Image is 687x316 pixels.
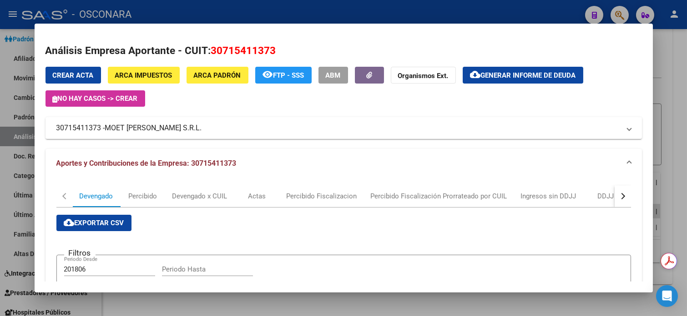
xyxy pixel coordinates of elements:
[318,67,348,84] button: ABM
[64,217,75,228] mat-icon: cloud_download
[463,67,583,84] button: Generar informe de deuda
[371,191,507,201] div: Percibido Fiscalización Prorrateado por CUIL
[398,72,449,80] strong: Organismos Ext.
[56,123,620,133] mat-panel-title: 30715411373 -
[391,67,456,84] button: Organismos Ext.
[326,71,341,79] span: ABM
[521,191,576,201] div: Ingresos sin DDJJ
[45,149,642,178] mat-expansion-panel-header: Aportes y Contribuciones de la Empresa: 30715411373
[598,191,614,201] div: DDJJ
[64,219,124,227] span: Exportar CSV
[248,191,266,201] div: Actas
[64,248,96,258] h3: Filtros
[128,191,157,201] div: Percibido
[656,285,678,307] div: Open Intercom Messenger
[194,71,241,79] span: ARCA Padrón
[287,191,357,201] div: Percibido Fiscalizacion
[263,69,273,80] mat-icon: remove_red_eye
[470,69,481,80] mat-icon: cloud_download
[56,159,237,168] span: Aportes y Contribuciones de la Empresa: 30715411373
[115,71,172,79] span: ARCA Impuestos
[105,123,202,133] span: MOET [PERSON_NAME] S.R.L.
[187,67,248,84] button: ARCA Padrón
[45,67,101,84] button: Crear Acta
[56,215,131,231] button: Exportar CSV
[53,94,138,103] span: No hay casos -> Crear
[481,71,576,79] span: Generar informe de deuda
[273,71,304,79] span: FTP - SSS
[255,67,312,84] button: FTP - SSS
[45,43,642,59] h2: Análisis Empresa Aportante - CUIT:
[108,67,180,84] button: ARCA Impuestos
[53,71,94,79] span: Crear Acta
[172,191,227,201] div: Devengado x CUIL
[80,191,113,201] div: Devengado
[211,44,276,56] span: 30715411373
[45,90,145,107] button: No hay casos -> Crear
[45,117,642,139] mat-expansion-panel-header: 30715411373 -MOET [PERSON_NAME] S.R.L.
